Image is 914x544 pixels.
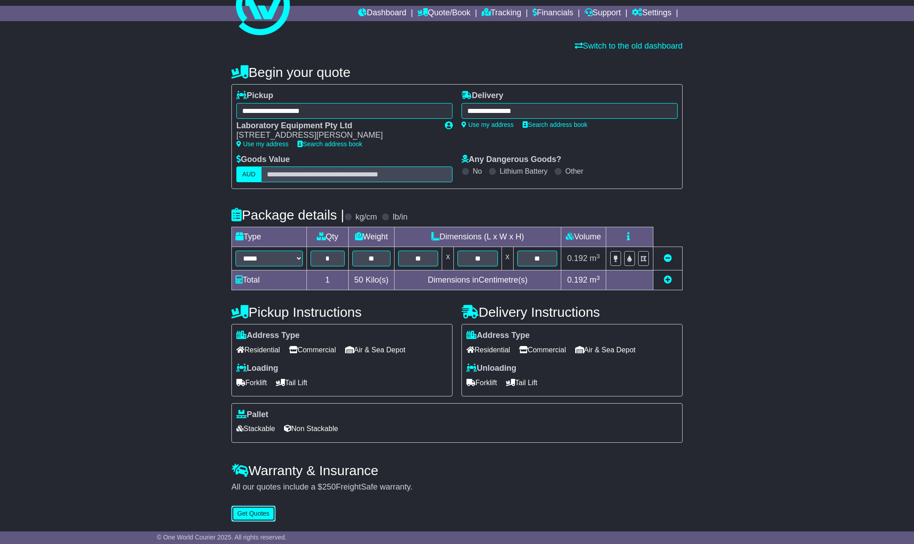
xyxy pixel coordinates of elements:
div: Laboratory Equipment Pty Ltd [236,121,436,131]
td: 1 [307,270,349,290]
sup: 3 [596,274,600,281]
label: AUD [236,166,262,182]
span: Forklift [236,376,267,390]
td: Qty [307,227,349,247]
label: Unloading [466,364,516,373]
a: Financials [532,6,573,21]
span: Stackable [236,422,275,436]
span: Residential [236,343,280,357]
td: Type [232,227,307,247]
span: m [590,275,600,284]
a: Search address book [297,140,362,148]
a: Quote/Book [417,6,470,21]
a: Tracking [482,6,521,21]
h4: Pickup Instructions [231,305,453,319]
label: Pickup [236,91,273,101]
label: Other [565,167,583,175]
td: Kilo(s) [348,270,395,290]
a: Dashboard [358,6,406,21]
div: [STREET_ADDRESS][PERSON_NAME] [236,130,436,140]
label: Pallet [236,410,268,420]
span: Tail Lift [506,376,537,390]
span: Tail Lift [276,376,307,390]
span: Commercial [289,343,336,357]
span: 50 [354,275,363,284]
label: Address Type [236,331,300,341]
td: Dimensions (L x W x H) [395,227,561,247]
a: Remove this item [664,254,672,263]
label: Any Dangerous Goods? [461,155,561,165]
label: Lithium Battery [500,167,548,175]
h4: Package details | [231,207,344,222]
label: Loading [236,364,278,373]
td: Dimensions in Centimetre(s) [395,270,561,290]
button: Get Quotes [231,506,275,522]
td: x [442,247,454,270]
h4: Delivery Instructions [461,305,683,319]
span: © One World Courier 2025. All rights reserved. [157,534,287,541]
label: lb/in [393,212,408,222]
sup: 3 [596,253,600,260]
a: Support [585,6,621,21]
span: 0.192 [567,275,587,284]
td: Volume [561,227,606,247]
h4: Begin your quote [231,65,683,80]
td: Total [232,270,307,290]
span: Residential [466,343,510,357]
span: m [590,254,600,263]
a: Settings [632,6,671,21]
span: Commercial [519,343,566,357]
div: All our quotes include a $ FreightSafe warranty. [231,482,683,492]
span: 250 [322,482,336,491]
span: Forklift [466,376,497,390]
span: Air & Sea Depot [575,343,636,357]
td: Weight [348,227,395,247]
label: Goods Value [236,155,290,165]
label: No [473,167,482,175]
span: Air & Sea Depot [345,343,406,357]
a: Switch to the old dashboard [575,41,683,50]
h4: Warranty & Insurance [231,463,683,478]
label: Address Type [466,331,530,341]
label: Delivery [461,91,503,101]
td: x [501,247,513,270]
a: Add new item [664,275,672,284]
a: Use my address [461,121,514,128]
span: 0.192 [567,254,587,263]
a: Use my address [236,140,288,148]
label: kg/cm [355,212,377,222]
span: Non Stackable [284,422,338,436]
a: Search address book [523,121,587,128]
